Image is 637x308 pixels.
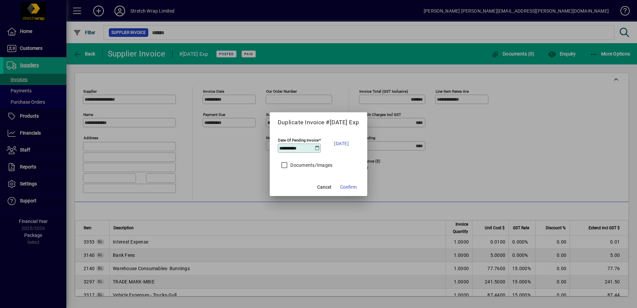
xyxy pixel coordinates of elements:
h5: Duplicate Invoice #[DATE] Exp [278,119,359,126]
button: [DATE] [331,135,352,152]
mat-label: Date Of Pending Invoice [278,138,319,142]
button: Cancel [314,181,335,193]
span: Cancel [317,184,331,191]
label: Documents/Images [289,162,332,168]
span: [DATE] [334,140,349,148]
span: Confirm [340,184,357,191]
button: Confirm [337,181,359,193]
